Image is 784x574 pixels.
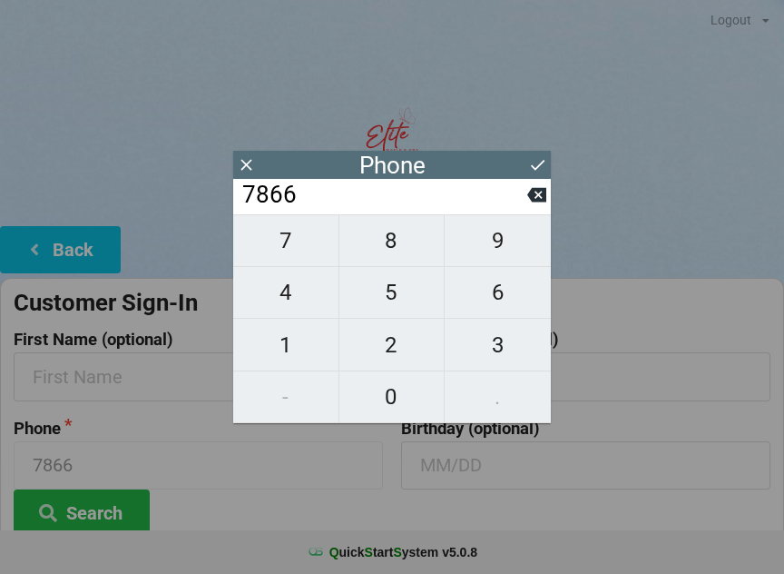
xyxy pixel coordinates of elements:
[445,222,551,260] span: 9
[339,371,446,423] button: 0
[359,156,426,174] div: Phone
[445,214,551,267] button: 9
[233,267,339,319] button: 4
[339,222,445,260] span: 8
[339,319,446,371] button: 2
[339,214,446,267] button: 8
[339,326,445,364] span: 2
[445,267,551,319] button: 6
[339,378,445,416] span: 0
[233,326,338,364] span: 1
[445,273,551,312] span: 6
[445,326,551,364] span: 3
[445,319,551,371] button: 3
[233,273,338,312] span: 4
[233,222,338,260] span: 7
[339,267,446,319] button: 5
[339,273,445,312] span: 5
[233,319,339,371] button: 1
[233,214,339,267] button: 7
